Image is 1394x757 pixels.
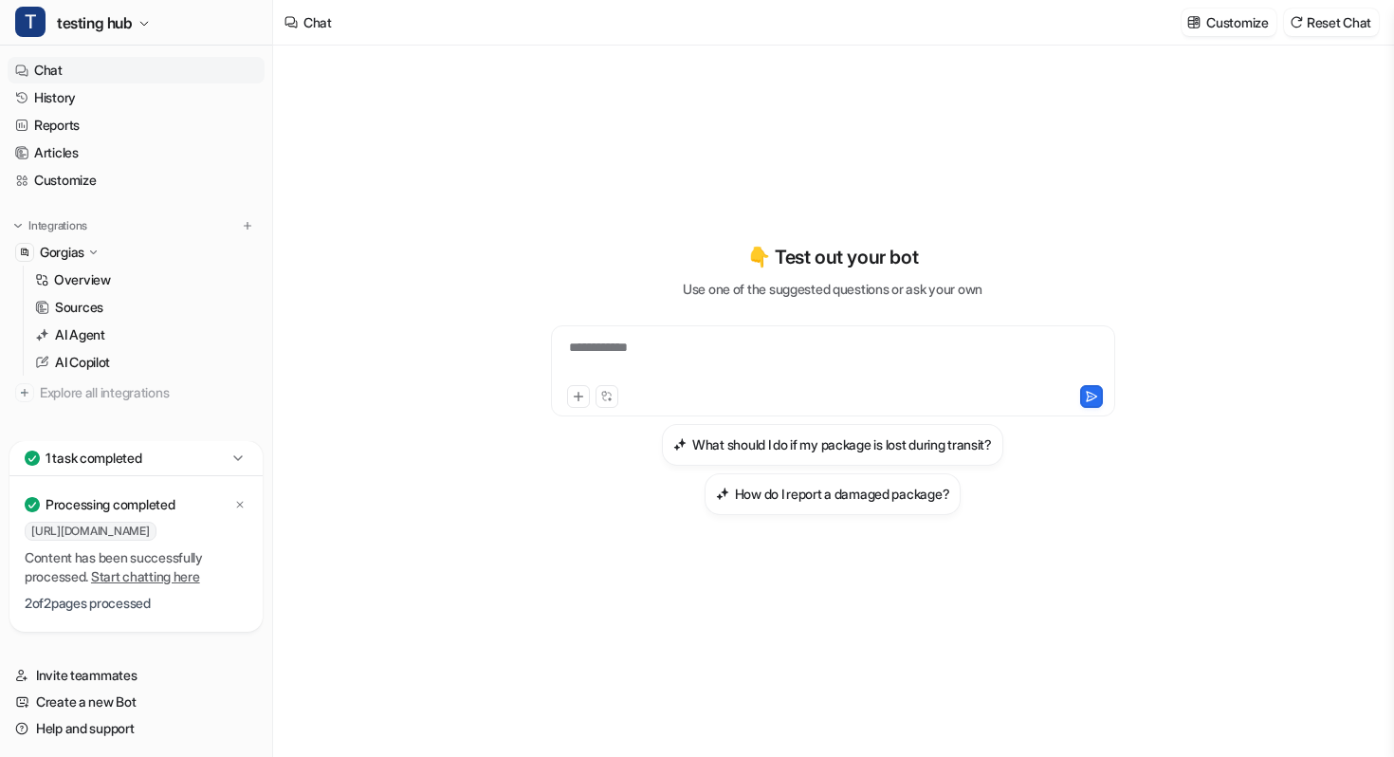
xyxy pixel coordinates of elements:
a: Overview [28,267,265,293]
img: explore all integrations [15,383,34,402]
img: reset [1290,15,1303,29]
img: What should I do if my package is lost during transit? [673,437,687,452]
p: Processing completed [46,495,174,514]
button: How do I report a damaged package?How do I report a damaged package? [705,473,961,515]
a: Customize [8,167,265,194]
span: Explore all integrations [40,378,257,408]
img: expand menu [11,219,25,232]
a: Reports [8,112,265,138]
a: Create a new Bot [8,689,265,715]
button: Customize [1182,9,1275,36]
img: Gorgias [19,247,30,258]
p: 👇 Test out your bot [747,243,918,271]
p: Use one of the suggested questions or ask your own [683,279,982,299]
p: Sources [55,298,103,317]
a: Invite teammates [8,662,265,689]
h3: How do I report a damaged package? [735,484,949,504]
div: Chat [303,12,332,32]
img: customize [1187,15,1201,29]
p: 1 task completed [46,449,142,468]
p: Customize [1206,12,1268,32]
button: Reset Chat [1284,9,1379,36]
p: AI Agent [55,325,105,344]
a: Help and support [8,715,265,742]
h3: What should I do if my package is lost during transit? [692,434,992,454]
p: 2 of 2 pages processed [25,594,248,613]
p: Overview [54,270,111,289]
img: How do I report a damaged package? [716,487,729,501]
span: T [15,7,46,37]
p: Gorgias [40,243,84,262]
button: Integrations [8,216,93,235]
a: History [8,84,265,111]
a: AI Copilot [28,349,265,376]
a: Sources [28,294,265,321]
p: Integrations [28,218,87,233]
p: Content has been successfully processed. [25,548,248,586]
span: testing hub [57,9,133,36]
span: [URL][DOMAIN_NAME] [25,522,156,541]
a: Explore all integrations [8,379,265,406]
a: Articles [8,139,265,166]
button: What should I do if my package is lost during transit?What should I do if my package is lost duri... [662,424,1003,466]
a: Start chatting here [91,568,200,584]
img: menu_add.svg [241,219,254,232]
p: AI Copilot [55,353,110,372]
a: Chat [8,57,265,83]
a: AI Agent [28,322,265,348]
